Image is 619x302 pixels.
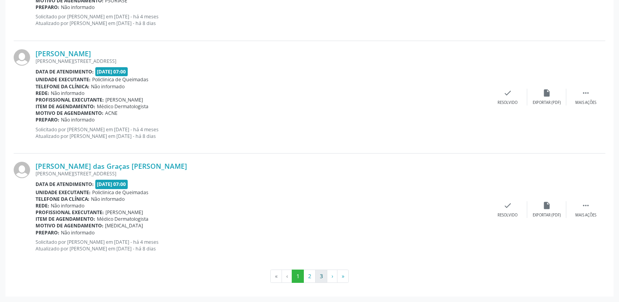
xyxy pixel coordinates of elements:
[36,181,94,188] b: Data de atendimento:
[582,201,590,210] i: 
[36,222,103,229] b: Motivo de agendamento:
[327,270,337,283] button: Go to next page
[36,189,91,196] b: Unidade executante:
[36,216,95,222] b: Item de agendamento:
[36,229,59,236] b: Preparo:
[292,270,304,283] button: Go to page 1
[36,68,94,75] b: Data de atendimento:
[542,201,551,210] i: insert_drive_file
[91,83,125,90] span: Não informado
[337,270,349,283] button: Go to last page
[503,89,512,97] i: check
[36,13,488,27] p: Solicitado por [PERSON_NAME] em [DATE] - há 4 meses Atualizado por [PERSON_NAME] em [DATE] - há 8...
[36,103,95,110] b: Item de agendamento:
[36,90,49,96] b: Rede:
[36,116,59,123] b: Preparo:
[14,162,30,178] img: img
[36,49,91,58] a: [PERSON_NAME]
[36,209,104,216] b: Profissional executante:
[36,202,49,209] b: Rede:
[36,76,91,83] b: Unidade executante:
[97,216,148,222] span: Médico Dermatologista
[105,110,118,116] span: ACNE
[97,103,148,110] span: Médico Dermatologista
[36,239,488,252] p: Solicitado por [PERSON_NAME] em [DATE] - há 4 meses Atualizado por [PERSON_NAME] em [DATE] - há 8...
[498,213,517,218] div: Resolvido
[36,126,488,139] p: Solicitado por [PERSON_NAME] em [DATE] - há 4 meses Atualizado por [PERSON_NAME] em [DATE] - há 8...
[95,180,128,189] span: [DATE] 07:00
[533,100,561,105] div: Exportar (PDF)
[503,201,512,210] i: check
[51,202,84,209] span: Não informado
[498,100,517,105] div: Resolvido
[36,170,488,177] div: [PERSON_NAME][STREET_ADDRESS]
[542,89,551,97] i: insert_drive_file
[315,270,327,283] button: Go to page 3
[92,76,148,83] span: Policlinica de Queimadas
[61,4,95,11] span: Não informado
[582,89,590,97] i: 
[105,222,143,229] span: [MEDICAL_DATA]
[36,58,488,64] div: [PERSON_NAME][STREET_ADDRESS]
[36,162,187,170] a: [PERSON_NAME] das Graças [PERSON_NAME]
[61,229,95,236] span: Não informado
[36,4,59,11] b: Preparo:
[91,196,125,202] span: Não informado
[303,270,316,283] button: Go to page 2
[105,96,143,103] span: [PERSON_NAME]
[105,209,143,216] span: [PERSON_NAME]
[61,116,95,123] span: Não informado
[575,213,596,218] div: Mais ações
[95,67,128,76] span: [DATE] 07:00
[36,110,103,116] b: Motivo de agendamento:
[533,213,561,218] div: Exportar (PDF)
[51,90,84,96] span: Não informado
[575,100,596,105] div: Mais ações
[36,83,89,90] b: Telefone da clínica:
[36,96,104,103] b: Profissional executante:
[14,49,30,66] img: img
[14,270,605,283] ul: Pagination
[92,189,148,196] span: Policlinica de Queimadas
[36,196,89,202] b: Telefone da clínica:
